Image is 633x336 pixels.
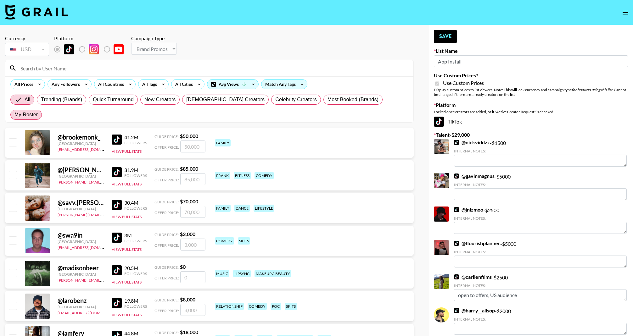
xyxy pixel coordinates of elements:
[434,109,628,114] div: Locked once creators are added, or if "Active Creator Request" is checked.
[58,231,104,239] div: @ swa9in
[58,277,151,283] a: [PERSON_NAME][EMAIL_ADDRESS][DOMAIN_NAME]
[124,200,147,206] div: 30.4M
[271,303,281,310] div: poc
[112,265,122,275] img: TikTok
[124,134,147,140] div: 41.2M
[180,296,195,302] strong: $ 8,000
[154,178,179,182] span: Offer Price:
[454,173,495,179] a: @gavinmagnus
[454,250,627,254] div: Internal Notes:
[454,173,627,200] div: - $ 5000
[5,35,49,41] div: Currency
[154,265,179,270] span: Guide Price:
[11,80,35,89] div: All Prices
[112,312,142,317] button: View Full Stats
[454,240,500,246] a: @flourishplanner
[112,247,142,252] button: View Full Stats
[154,200,179,204] span: Guide Price:
[124,140,147,145] div: Followers
[454,149,627,153] div: Internal Notes:
[58,244,121,250] a: [EMAIL_ADDRESS][DOMAIN_NAME]
[112,214,142,219] button: View Full Stats
[25,96,30,103] span: All
[180,264,186,270] strong: $ 0
[58,174,104,179] div: [GEOGRAPHIC_DATA]
[454,207,483,213] a: @jnizmoo
[180,198,198,204] strong: $ 70,000
[64,44,74,54] img: TikTok
[215,172,230,179] div: prank
[454,182,627,187] div: Internal Notes:
[58,166,104,174] div: @ [PERSON_NAME].[PERSON_NAME]
[454,317,627,322] div: Internal Notes:
[112,280,142,284] button: View Full Stats
[454,240,627,267] div: - $ 5000
[171,80,194,89] div: All Cities
[254,205,274,212] div: lifestyle
[233,270,251,277] div: lipsync
[454,207,459,212] img: TikTok
[154,330,179,335] span: Guide Price:
[454,274,627,301] div: - $ 2500
[124,298,147,304] div: 19.8M
[6,44,48,55] div: USD
[5,4,68,19] img: Grail Talent
[124,265,147,271] div: 20.5M
[112,135,122,145] img: TikTok
[207,80,258,89] div: Avg Views
[112,149,142,154] button: View Full Stats
[154,276,179,280] span: Offer Price:
[94,80,125,89] div: All Countries
[328,96,378,103] span: Most Booked (Brands)
[180,140,205,152] input: 50,000
[234,172,251,179] div: fitness
[131,35,177,41] div: Campaign Type
[261,80,307,89] div: Match Any Tags
[154,243,179,248] span: Offer Price:
[180,173,205,185] input: 85,000
[124,167,147,173] div: 31.9M
[454,274,459,279] img: TikTok
[434,30,457,43] button: Save
[454,216,627,221] div: Internal Notes:
[112,200,122,210] img: TikTok
[112,298,122,308] img: TikTok
[180,231,195,237] strong: $ 3,000
[180,329,198,335] strong: $ 18,000
[112,233,122,243] img: TikTok
[89,44,99,54] img: Instagram
[454,139,627,167] div: - $ 1500
[58,272,104,277] div: [GEOGRAPHIC_DATA]
[572,87,612,92] em: for bookers using this list
[180,166,198,172] strong: $ 85,000
[58,297,104,305] div: @ larobenz
[154,210,179,215] span: Offer Price:
[215,270,229,277] div: music
[215,139,231,146] div: family
[14,111,38,118] span: My Roster
[58,199,104,207] div: @ savv.[PERSON_NAME]
[154,145,179,150] span: Offer Price:
[215,205,231,212] div: family
[434,132,628,138] label: Talent - $ 29,000
[434,117,628,127] div: TikTok
[434,72,628,79] label: Use Custom Prices?
[180,239,205,251] input: 3,000
[154,298,179,302] span: Guide Price:
[454,174,459,179] img: TikTok
[255,270,291,277] div: makeup & beauty
[434,48,628,54] label: List Name
[58,133,104,141] div: @ brookemonk_
[124,271,147,276] div: Followers
[93,96,134,103] span: Quick Turnaround
[454,307,627,335] div: - $ 2000
[180,304,205,316] input: 8,000
[58,264,104,272] div: @ madisonbeer
[58,141,104,146] div: [GEOGRAPHIC_DATA]
[124,206,147,211] div: Followers
[112,167,122,177] img: TikTok
[124,304,147,309] div: Followers
[180,206,205,218] input: 70,000
[58,305,104,309] div: [GEOGRAPHIC_DATA]
[114,44,124,54] img: YouTube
